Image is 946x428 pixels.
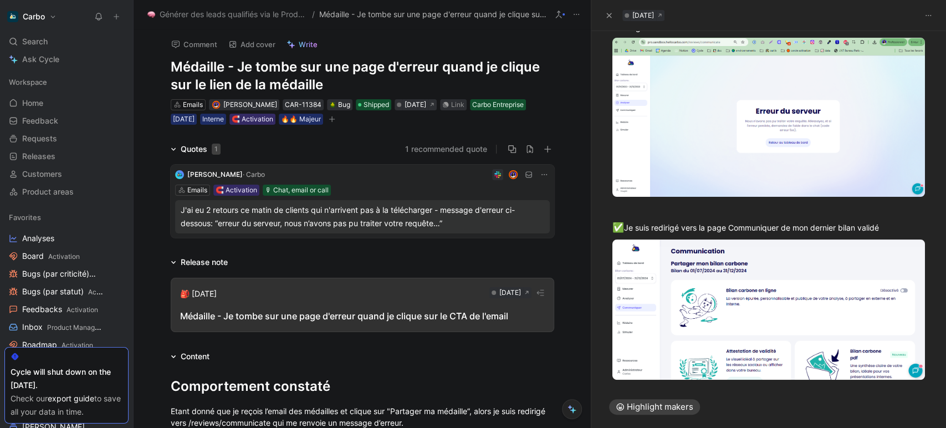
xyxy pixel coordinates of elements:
a: RoadmapActivation [4,337,129,353]
span: Shipped [364,99,389,110]
img: image.png [612,240,925,380]
div: [DATE] [632,10,654,21]
h1: Carbo [23,12,45,22]
div: Content [166,350,214,363]
a: FeedbacksActivation [4,301,129,318]
span: Roadmap [22,339,93,351]
div: Release note [166,256,232,269]
span: Générer des leads qualifiés via le Produit [160,8,307,21]
span: Activation [48,252,80,261]
span: Activation [67,305,98,314]
div: Content [181,350,209,363]
div: Quotes [181,142,221,156]
a: Home [4,95,129,111]
span: / [312,8,315,21]
div: Bug [329,99,350,110]
img: 🧠 [147,11,155,18]
span: Releases [22,151,55,162]
div: 🪲Bug [327,99,352,110]
button: Highlight makers [609,399,700,415]
span: Bugs (par criticité) [22,268,105,280]
div: Emails [187,185,207,196]
span: Analyses [22,233,54,244]
span: Favorites [9,212,41,223]
div: Release note [181,256,228,269]
div: 🎙 Chat, email or call [265,185,329,196]
img: avatar [213,101,219,108]
button: Add cover [223,37,280,52]
span: Ask Cycle [22,53,59,66]
div: Quotes1 [166,142,225,156]
a: Customers [4,166,129,182]
span: Feedback [22,115,58,126]
div: 🔥🔥 Majeur [281,114,321,125]
div: Je suis redirigé vers la page Communiquer de mon dernier bilan validé [612,221,925,235]
span: ✅ [612,222,624,233]
div: 1 [212,144,221,155]
span: Médaille - Je tombe sur une page d'erreur quand je clique sur le lien de la médaille [319,8,546,21]
span: Write [299,39,318,49]
button: 🎒 [DATE][DATE]Médaille - Je tombe sur une page d'erreur quand je clique sur le CTA de l'email [171,278,554,332]
div: Search [4,33,129,50]
a: InboxProduct Management [4,319,129,335]
span: [PERSON_NAME] [187,170,243,179]
div: Emails [183,99,203,110]
span: Workspace [9,77,47,88]
div: Comportement constaté [171,376,554,396]
span: Inbox [22,322,103,333]
div: [DATE] [499,287,521,298]
div: 🧲 Activation [232,114,273,125]
a: Bugs (par statut)Activation [4,283,129,300]
span: Product Management [47,323,114,332]
img: 🪲 [329,101,336,108]
span: Requests [22,133,57,144]
span: Activation [88,288,120,296]
span: Home [22,98,43,109]
div: Cycle will shut down on the [DATE]. [11,365,122,392]
button: CarboCarbo [4,9,59,24]
button: Write [282,37,323,52]
div: Shipped [356,99,391,110]
div: Workspace [4,74,129,90]
a: BoardActivation [4,248,129,264]
div: [DATE] [173,114,195,125]
div: 🎒 [DATE] [180,287,217,300]
h1: Médaille - Je tombe sur une page d'erreur quand je clique sur le lien de la médaille [171,58,554,94]
span: [PERSON_NAME] [223,100,277,109]
a: Requests [4,130,129,147]
span: Feedbacks [22,304,98,315]
a: Bugs (par criticité)Activation [4,266,129,282]
div: J'ai eu 2 retours ce matin de clients qui n'arrivent pas à la télécharger - message d'erreur ci-d... [181,203,544,230]
a: Feedback [4,113,129,129]
a: Product areas [4,184,129,200]
div: CAR-11384 [285,99,321,110]
div: 🧲 Activation [216,185,257,196]
img: logo [175,170,184,179]
span: Activation [62,341,93,349]
span: Customers [22,169,62,180]
a: Releases [4,148,129,165]
div: Check our to save all your data in time. [11,392,122,419]
span: Search [22,35,48,48]
div: Link [451,99,464,110]
span: Product areas [22,186,74,197]
div: Interne [202,114,224,125]
a: Ask Cycle [4,51,129,68]
a: Analyses [4,230,129,247]
img: avatar [509,171,517,179]
span: Board [22,251,80,262]
span: Bugs (par statut) [22,286,104,298]
span: · Carbo [243,170,265,179]
button: 1 recommended quote [405,142,487,156]
a: export guide [48,394,94,403]
div: [DATE] [405,99,426,110]
button: Comment [166,37,222,52]
div: Favorites [4,209,129,226]
div: Carbo Entreprise [472,99,524,110]
img: Carbo [7,11,18,22]
img: image.png [612,38,925,197]
button: 🧠Générer des leads qualifiés via le Produit [145,8,310,21]
div: Médaille - Je tombe sur une page d'erreur quand je clique sur le CTA de l'email [180,309,545,323]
